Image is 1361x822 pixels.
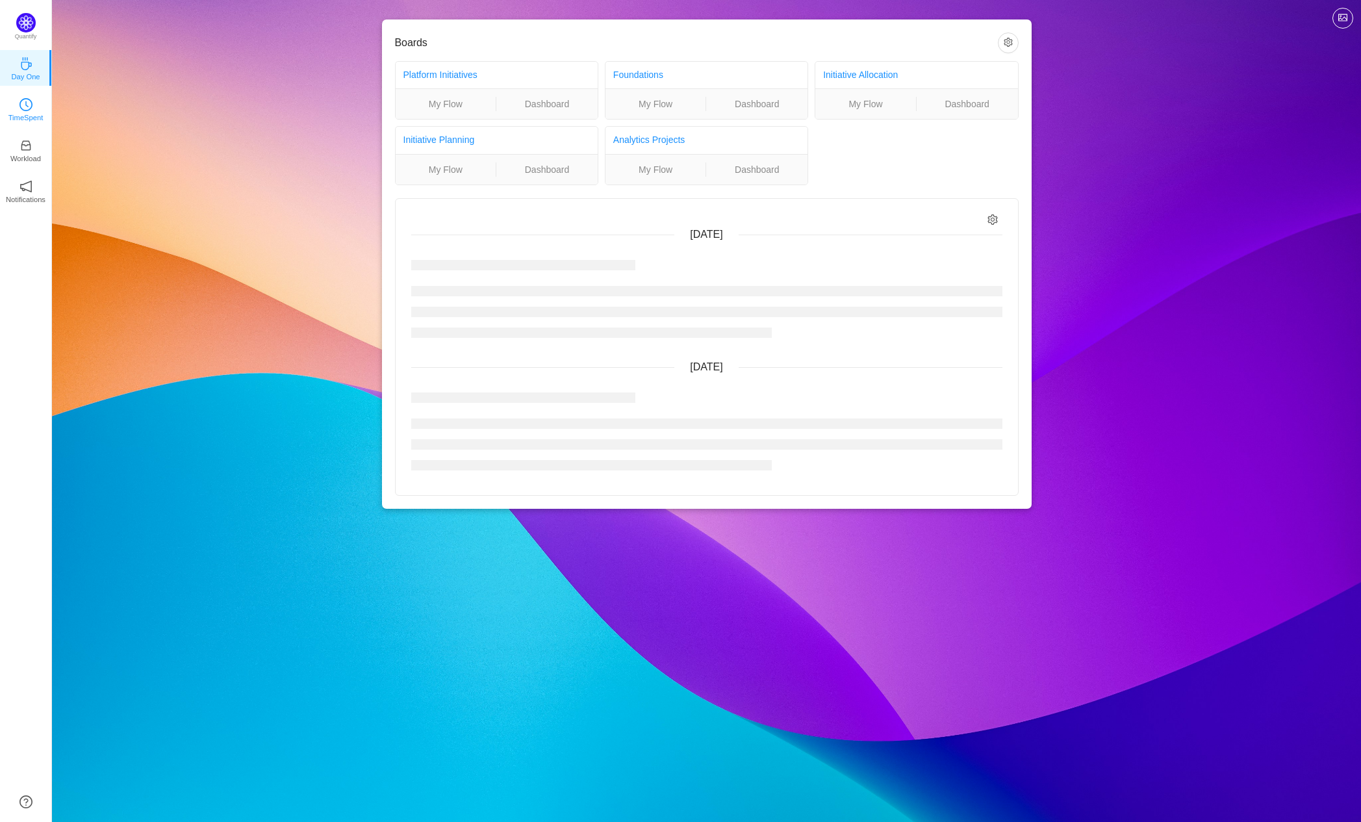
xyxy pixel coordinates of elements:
[396,162,496,177] a: My Flow
[8,112,44,123] p: TimeSpent
[16,13,36,32] img: Quantify
[403,70,477,80] a: Platform Initiatives
[690,229,722,240] span: [DATE]
[11,71,40,83] p: Day One
[19,139,32,152] i: icon: inbox
[706,97,808,111] a: Dashboard
[690,361,722,372] span: [DATE]
[403,135,475,145] a: Initiative Planning
[19,98,32,111] i: icon: clock-circle
[19,143,32,156] a: icon: inboxWorkload
[917,97,1018,111] a: Dashboard
[605,97,706,111] a: My Flow
[815,97,916,111] a: My Flow
[605,162,706,177] a: My Flow
[19,795,32,808] a: icon: question-circle
[496,97,598,111] a: Dashboard
[19,61,32,74] a: icon: coffeeDay One
[823,70,898,80] a: Initiative Allocation
[19,102,32,115] a: icon: clock-circleTimeSpent
[998,32,1019,53] button: icon: setting
[395,36,998,49] h3: Boards
[613,70,663,80] a: Foundations
[6,194,45,205] p: Notifications
[10,153,41,164] p: Workload
[19,180,32,193] i: icon: notification
[496,162,598,177] a: Dashboard
[19,57,32,70] i: icon: coffee
[15,32,37,42] p: Quantify
[396,97,496,111] a: My Flow
[1332,8,1353,29] button: icon: picture
[19,184,32,197] a: icon: notificationNotifications
[613,135,685,145] a: Analytics Projects
[987,214,998,225] i: icon: setting
[706,162,808,177] a: Dashboard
